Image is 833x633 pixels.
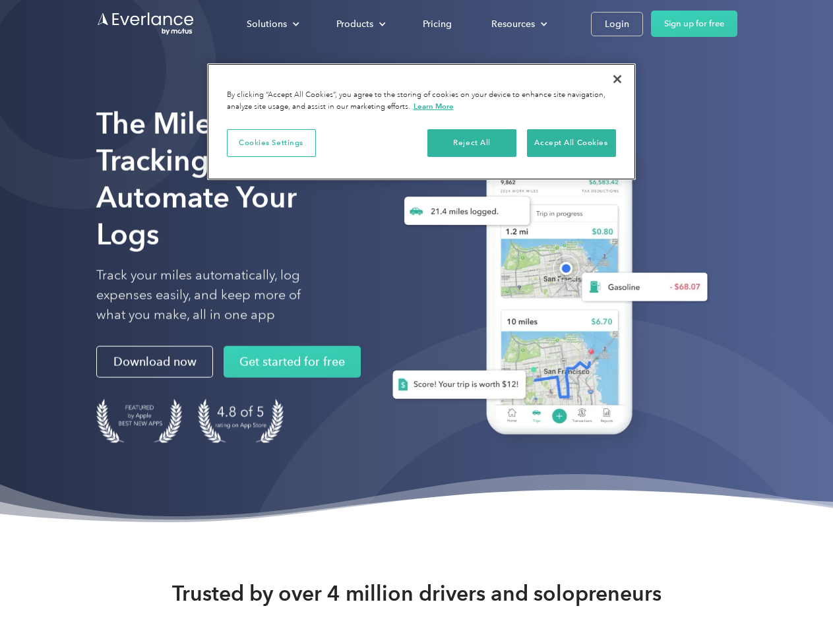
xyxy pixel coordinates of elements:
a: Get started for free [224,346,361,378]
button: Reject All [427,129,516,157]
div: Login [605,16,629,32]
div: Pricing [423,16,452,32]
img: Badge for Featured by Apple Best New Apps [96,399,182,443]
div: Cookie banner [207,63,636,180]
strong: Trusted by over 4 million drivers and solopreneurs [172,580,662,607]
div: Resources [478,13,558,36]
div: Products [336,16,373,32]
a: Download now [96,346,213,378]
p: Track your miles automatically, log expenses easily, and keep more of what you make, all in one app [96,266,332,325]
div: Privacy [207,63,636,180]
div: Solutions [233,13,310,36]
button: Cookies Settings [227,129,316,157]
div: By clicking “Accept All Cookies”, you agree to the storing of cookies on your device to enhance s... [227,90,616,113]
a: Sign up for free [651,11,737,37]
a: Go to homepage [96,11,195,36]
button: Accept All Cookies [527,129,616,157]
a: More information about your privacy, opens in a new tab [414,102,454,111]
div: Resources [491,16,535,32]
div: Solutions [247,16,287,32]
button: Close [603,65,632,94]
a: Login [591,12,643,36]
img: 4.9 out of 5 stars on the app store [198,399,284,443]
div: Products [323,13,396,36]
img: Everlance, mileage tracker app, expense tracking app [371,125,718,454]
a: Pricing [410,13,465,36]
